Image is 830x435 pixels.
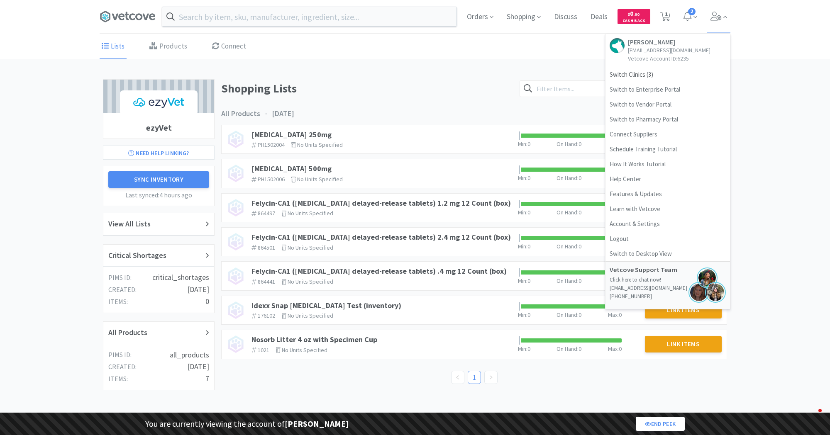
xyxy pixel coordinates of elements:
a: How It Works Tutorial [605,157,730,172]
img: 6a098d29df8442dcaff5cc452bd93bac_87.png [120,90,197,115]
img: no_image.png [227,199,245,217]
iframe: Intercom live chat [802,407,822,427]
button: Link Items [645,302,722,318]
h4: [DATE] [187,361,209,373]
span: No units specified [297,141,343,148]
span: Min : [518,243,527,250]
a: Connect [210,34,248,59]
span: On Hand : [557,174,579,182]
a: Logout [605,231,730,246]
img: jennifer.png [697,267,718,288]
a: Click here to chat now! [610,276,661,283]
img: no_image.png [227,130,245,148]
span: On Hand : [557,209,579,216]
span: 0 [527,243,530,250]
h2: View All Lists [108,218,151,230]
p: [EMAIL_ADDRESS][DOMAIN_NAME] [628,46,710,54]
p: [PHONE_NUMBER] [610,292,726,301]
a: Switch to Desktop View [605,246,730,261]
h3: All Products [221,108,260,120]
span: On Hand : [557,311,579,318]
span: On Hand : [557,345,579,352]
span: On Hand : [557,140,579,148]
span: 0 [579,209,581,216]
span: 864497 [258,209,275,217]
a: Connect Suppliers [605,127,730,142]
span: Max : [608,311,619,318]
span: 0 [579,243,581,250]
h4: · [260,108,272,120]
h2: All Products [108,327,147,339]
a: $0.00Cash Back [618,5,650,28]
span: 2 [688,8,696,15]
span: No units specified [288,244,333,251]
img: no_image.png [227,335,245,353]
span: 864501 [258,244,275,251]
img: no_image.png [227,164,245,182]
a: Felycin-CA1 ([MEDICAL_DATA] delayed-release tablets) 1.2 mg 12 Count (box) [251,198,511,208]
a: Switch to Pharmacy Portal [605,112,730,127]
span: 0 [527,311,530,318]
a: End Peek [636,417,685,431]
span: 0 [619,345,622,352]
h5: [PERSON_NAME] [628,38,710,46]
span: 0 [527,209,530,216]
h5: PIMS ID: [108,350,132,360]
a: Discuss [551,13,581,21]
span: 864441 [258,278,275,285]
i: icon: left [455,375,460,380]
span: Min : [518,277,527,284]
span: Min : [518,140,527,148]
p: [EMAIL_ADDRESS][DOMAIN_NAME] [610,284,726,292]
h4: critical_shortages [152,272,209,284]
h1: Shopping Lists [221,79,515,98]
span: 0 [527,140,530,148]
img: jules.png [688,282,709,303]
input: Filter Items... [520,80,629,97]
span: 0 [619,311,622,318]
input: Search by item, sku, manufacturer, ingredient, size... [162,7,456,26]
span: 0 [527,174,530,182]
span: 1021 [258,346,269,354]
span: PH1502004 [258,141,285,148]
a: Products [147,34,189,59]
h4: [DATE] [187,284,209,296]
span: 0 [579,140,581,148]
a: Idexx Snap [MEDICAL_DATA] Test (inventory) [251,301,401,310]
h5: items: [108,374,128,384]
a: Need Help Linking? [103,146,215,160]
h1: ezyVet [103,117,214,139]
a: 1 [657,14,674,22]
li: Next Page [484,371,498,384]
span: Min : [518,311,527,318]
img: no_image.png [227,233,245,251]
a: Schedule Training Tutorial [605,142,730,157]
button: Sync Inventory [108,171,209,188]
h2: Critical Shortages [108,250,166,262]
span: PH1502006 [258,175,285,183]
span: 0 [579,311,581,318]
span: On Hand : [557,277,579,284]
li: Previous Page [451,371,464,384]
span: On Hand : [557,243,579,250]
h5: PIMS ID: [108,272,132,283]
a: 1 [468,371,481,384]
p: You are currently viewing the account of [145,417,349,430]
span: Switch Clinics ( 3 ) [605,67,730,82]
span: No units specified [297,175,343,183]
h5: created: [108,284,137,295]
span: 0 [527,345,530,352]
i: icon: right [488,375,493,380]
span: 0 [628,10,640,17]
a: Features & Updates [605,187,730,202]
a: [MEDICAL_DATA] 500mg [251,164,332,173]
span: No units specified [282,346,327,354]
h4: 0 [205,296,209,308]
span: $ [628,12,630,17]
img: no_image.png [227,301,245,319]
span: 0 [527,277,530,284]
h4: all_products [170,349,209,361]
a: Switch to Vendor Portal [605,97,730,112]
span: Cash Back [622,19,645,24]
a: Account & Settings [605,216,730,231]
